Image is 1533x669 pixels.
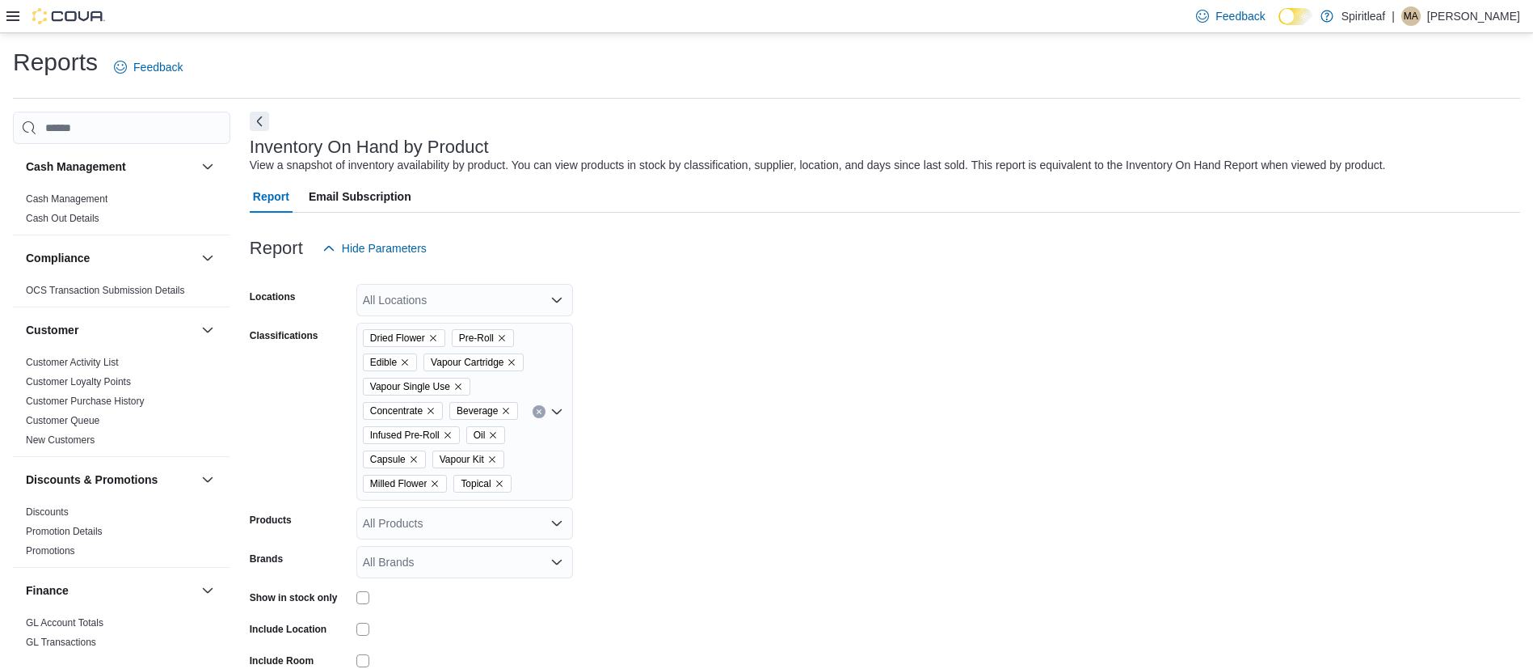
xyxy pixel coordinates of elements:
[497,333,507,343] button: Remove Pre-Roll from selection in this group
[198,581,217,600] button: Finance
[533,405,545,418] button: Clear input
[198,320,217,340] button: Customer
[342,240,427,256] span: Hide Parameters
[370,451,406,468] span: Capsule
[26,212,99,225] span: Cash Out Details
[550,294,563,307] button: Open list of options
[370,476,427,492] span: Milled Flower
[26,250,195,266] button: Compliance
[370,403,423,419] span: Concentrate
[26,322,78,338] h3: Customer
[26,545,75,557] a: Promotions
[26,506,69,519] span: Discounts
[26,376,131,387] a: Customer Loyalty Points
[198,157,217,176] button: Cash Management
[453,382,463,392] button: Remove Vapour Single Use from selection in this group
[13,189,230,235] div: Cash Management
[550,556,563,569] button: Open list of options
[250,138,489,157] h3: Inventory On Hand by Product
[26,213,99,224] a: Cash Out Details
[198,470,217,489] button: Discounts & Promotions
[32,8,105,24] img: Cova
[452,329,514,347] span: Pre-Roll
[26,525,103,538] span: Promotion Details
[250,591,338,604] label: Show in stock only
[363,475,448,493] span: Milled Flower
[250,514,292,527] label: Products
[26,582,195,599] button: Finance
[1278,8,1312,25] input: Dark Mode
[501,406,511,416] button: Remove Beverage from selection in this group
[13,613,230,658] div: Finance
[495,479,504,489] button: Remove Topical from selection in this group
[250,553,283,565] label: Brands
[13,353,230,456] div: Customer
[26,637,96,648] a: GL Transactions
[440,451,484,468] span: Vapour Kit
[26,434,95,447] span: New Customers
[457,403,498,419] span: Beverage
[488,430,498,440] button: Remove Oil from selection in this group
[443,430,453,440] button: Remove Infused Pre-Roll from selection in this group
[26,284,185,297] span: OCS Transaction Submission Details
[428,333,438,343] button: Remove Dried Flower from selection in this group
[507,358,516,367] button: Remove Vapour Cartridge from selection in this group
[198,248,217,268] button: Compliance
[26,526,103,537] a: Promotion Details
[26,472,158,488] h3: Discounts & Promotions
[133,59,183,75] span: Feedback
[13,281,230,307] div: Compliance
[461,476,491,492] span: Topical
[250,157,1386,174] div: View a snapshot of inventory availability by product. You can view products in stock by classific...
[26,193,107,205] span: Cash Management
[431,354,503,370] span: Vapour Cartridge
[409,455,419,464] button: Remove Capsule from selection in this group
[550,517,563,530] button: Open list of options
[26,582,69,599] h3: Finance
[26,414,99,427] span: Customer Queue
[26,636,96,649] span: GL Transactions
[550,405,563,418] button: Open list of options
[363,354,417,371] span: Edible
[26,357,119,368] a: Customer Activity List
[449,402,518,420] span: Beverage
[26,159,126,175] h3: Cash Management
[1392,6,1395,26] p: |
[487,455,497,464] button: Remove Vapour Kit from selection in this group
[250,623,326,636] label: Include Location
[250,654,314,667] label: Include Room
[474,427,486,443] span: Oil
[250,329,318,342] label: Classifications
[363,402,443,420] span: Concentrate
[253,180,289,213] span: Report
[13,46,98,78] h1: Reports
[26,472,195,488] button: Discounts & Promotions
[309,180,411,213] span: Email Subscription
[26,544,75,557] span: Promotions
[26,506,69,518] a: Discounts
[453,475,511,493] span: Topical
[26,616,103,629] span: GL Account Totals
[1427,6,1520,26] p: [PERSON_NAME]
[250,239,303,258] h3: Report
[363,451,426,468] span: Capsule
[423,354,524,371] span: Vapour Cartridge
[459,330,494,346] span: Pre-Roll
[26,434,95,446] a: New Customers
[26,285,185,296] a: OCS Transaction Submission Details
[26,375,131,388] span: Customer Loyalty Points
[26,159,195,175] button: Cash Management
[316,232,433,265] button: Hide Parameters
[26,415,99,426] a: Customer Queue
[26,322,195,338] button: Customer
[13,502,230,567] div: Discounts & Promotions
[430,479,440,489] button: Remove Milled Flower from selection in this group
[363,378,470,396] span: Vapour Single Use
[1401,6,1421,26] div: Mark A
[107,51,189,83] a: Feedback
[26,193,107,205] a: Cash Management
[426,406,436,416] button: Remove Concentrate from selection in this group
[370,379,450,395] span: Vapour Single Use
[400,358,410,367] button: Remove Edible from selection in this group
[250,290,296,303] label: Locations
